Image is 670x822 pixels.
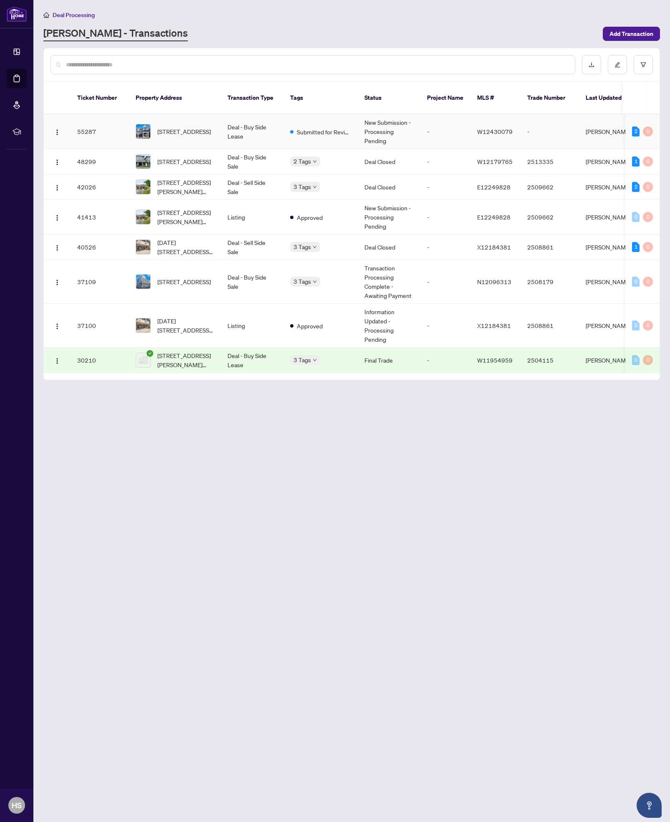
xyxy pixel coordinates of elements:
button: Logo [51,210,64,224]
th: Last Updated By [579,82,642,114]
td: Deal - Sell Side Sale [221,234,283,260]
span: [DATE][STREET_ADDRESS][DATE][PERSON_NAME] [157,316,214,335]
td: 48299 [71,149,129,174]
span: X12184381 [477,243,511,251]
span: filter [640,62,646,68]
button: Logo [51,180,64,194]
img: thumbnail-img [136,318,150,333]
td: [PERSON_NAME] [579,114,642,149]
div: 0 [643,126,653,136]
td: 41413 [71,200,129,234]
td: 2508179 [521,260,579,304]
span: [STREET_ADDRESS][PERSON_NAME][PERSON_NAME] [157,208,214,226]
button: Logo [51,155,64,168]
span: W11954959 [477,356,513,364]
img: thumbnail-img [136,124,150,139]
span: down [313,185,317,189]
td: - [420,260,470,304]
img: logo [7,6,27,22]
td: New Submission - Processing Pending [358,114,420,149]
span: E12249828 [477,183,511,191]
td: - [420,149,470,174]
button: edit [608,55,627,74]
td: New Submission - Processing Pending [358,200,420,234]
img: Logo [54,279,61,286]
button: Logo [51,240,64,254]
span: HS [12,799,22,811]
td: 2508861 [521,234,579,260]
td: Transaction Processing Complete - Awaiting Payment [358,260,420,304]
span: Deal Processing [53,11,95,19]
img: thumbnail-img [136,180,150,194]
td: [PERSON_NAME] [579,260,642,304]
span: 3 Tags [293,242,311,252]
div: 0 [632,320,640,330]
img: thumbnail-img [136,353,150,367]
span: N12096313 [477,278,511,285]
span: 3 Tags [293,182,311,192]
td: Deal Closed [358,234,420,260]
div: 0 [643,320,653,330]
td: [PERSON_NAME] [579,174,642,200]
button: filter [634,55,653,74]
div: 2 [632,126,640,136]
img: Logo [54,323,61,330]
td: 2509662 [521,200,579,234]
td: [PERSON_NAME] [579,234,642,260]
td: Listing [221,304,283,348]
td: Information Updated - Processing Pending [358,304,420,348]
td: 30210 [71,348,129,373]
td: Deal - Buy Side Sale [221,149,283,174]
button: Add Transaction [603,27,660,41]
img: Logo [54,129,61,136]
span: [STREET_ADDRESS] [157,127,211,136]
th: Status [358,82,420,114]
td: 2513335 [521,149,579,174]
img: Logo [54,184,61,191]
button: download [582,55,601,74]
img: thumbnail-img [136,154,150,169]
button: Logo [51,319,64,332]
td: 2504115 [521,348,579,373]
th: Transaction Type [221,82,283,114]
span: download [589,62,594,68]
td: 55287 [71,114,129,149]
span: E12249828 [477,213,511,221]
td: 2508861 [521,304,579,348]
span: down [313,159,317,164]
td: Deal Closed [358,174,420,200]
td: - [420,174,470,200]
img: Logo [54,245,61,251]
span: down [313,280,317,284]
td: Deal - Buy Side Lease [221,348,283,373]
button: Logo [51,275,64,288]
span: down [313,245,317,249]
span: Submitted for Review [297,127,351,136]
span: Approved [297,213,323,222]
td: Final Trade [358,348,420,373]
th: Project Name [420,82,470,114]
span: Approved [297,321,323,330]
span: [STREET_ADDRESS] [157,277,211,286]
div: 0 [643,182,653,192]
span: [STREET_ADDRESS] [157,157,211,166]
a: [PERSON_NAME] - Transactions [43,26,188,41]
td: 37100 [71,304,129,348]
div: 1 [632,156,640,166]
span: check-circle [147,350,153,357]
img: thumbnail-img [136,210,150,224]
td: 37109 [71,260,129,304]
th: MLS # [470,82,521,114]
span: home [43,12,49,18]
th: Tags [283,82,358,114]
div: 0 [643,156,653,166]
span: edit [614,62,620,68]
td: [PERSON_NAME] [579,149,642,174]
span: [STREET_ADDRESS][PERSON_NAME][PERSON_NAME] [157,351,214,369]
div: 0 [643,212,653,222]
span: 3 Tags [293,355,311,365]
td: Deal - Buy Side Lease [221,114,283,149]
div: 0 [643,277,653,287]
button: Open asap [637,793,662,818]
th: Property Address [129,82,221,114]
